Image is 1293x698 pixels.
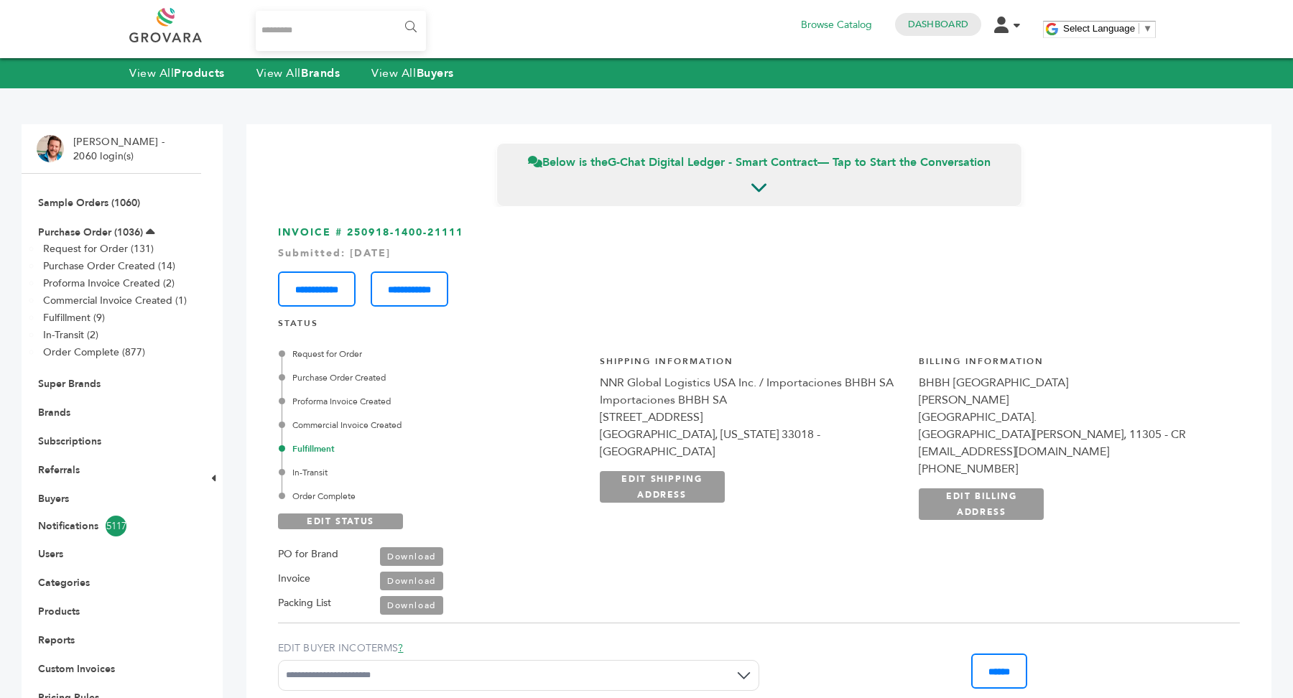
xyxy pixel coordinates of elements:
[528,154,991,170] span: Below is the — Tap to Start the Conversation
[43,345,145,359] a: Order Complete (877)
[919,409,1224,426] div: [GEOGRAPHIC_DATA].
[908,18,968,31] a: Dashboard
[919,355,1224,375] h4: Billing Information
[38,377,101,391] a: Super Brands
[174,65,224,81] strong: Products
[380,572,443,590] a: Download
[278,641,759,656] label: EDIT BUYER INCOTERMS
[282,442,584,455] div: Fulfillment
[919,426,1224,443] div: [GEOGRAPHIC_DATA][PERSON_NAME], 11305 - CR
[43,259,175,273] a: Purchase Order Created (14)
[38,516,185,536] a: Notifications5117
[380,596,443,615] a: Download
[919,374,1224,391] div: BHBH [GEOGRAPHIC_DATA]
[1143,23,1152,34] span: ▼
[38,492,69,506] a: Buyers
[278,570,310,587] label: Invoice
[43,276,175,290] a: Proforma Invoice Created (2)
[106,516,126,536] span: 5117
[43,328,98,342] a: In-Transit (2)
[417,65,454,81] strong: Buyers
[43,242,154,256] a: Request for Order (131)
[43,294,187,307] a: Commercial Invoice Created (1)
[371,65,454,81] a: View AllBuyers
[600,391,905,409] div: Importaciones BHBH SA
[38,547,63,561] a: Users
[600,374,905,391] div: NNR Global Logistics USA Inc. / Importaciones BHBH SA
[282,419,584,432] div: Commercial Invoice Created
[282,490,584,503] div: Order Complete
[919,443,1224,460] div: [EMAIL_ADDRESS][DOMAIN_NAME]
[38,434,101,448] a: Subscriptions
[38,605,80,618] a: Products
[380,547,443,566] a: Download
[278,225,1240,307] h3: INVOICE # 250918-1400-21111
[1063,23,1152,34] a: Select Language​
[600,409,905,426] div: [STREET_ADDRESS]
[1063,23,1135,34] span: Select Language
[256,65,340,81] a: View AllBrands
[608,154,817,170] strong: G-Chat Digital Ledger - Smart Contract
[919,488,1044,520] a: EDIT BILLING ADDRESS
[278,595,331,612] label: Packing List
[282,348,584,360] div: Request for Order
[398,641,403,655] a: ?
[38,406,70,419] a: Brands
[256,11,426,51] input: Search...
[278,513,403,529] a: EDIT STATUS
[38,662,115,676] a: Custom Invoices
[38,463,80,477] a: Referrals
[282,371,584,384] div: Purchase Order Created
[38,576,90,590] a: Categories
[801,17,872,33] a: Browse Catalog
[919,391,1224,409] div: [PERSON_NAME]
[278,546,338,563] label: PO for Brand
[278,317,1240,337] h4: STATUS
[38,196,140,210] a: Sample Orders (1060)
[278,246,1240,261] div: Submitted: [DATE]
[600,355,905,375] h4: Shipping Information
[282,466,584,479] div: In-Transit
[301,65,340,81] strong: Brands
[38,225,143,239] a: Purchase Order (1036)
[38,633,75,647] a: Reports
[600,426,905,460] div: [GEOGRAPHIC_DATA], [US_STATE] 33018 - [GEOGRAPHIC_DATA]
[282,395,584,408] div: Proforma Invoice Created
[600,471,725,503] a: EDIT SHIPPING ADDRESS
[73,135,168,163] li: [PERSON_NAME] - 2060 login(s)
[43,311,105,325] a: Fulfillment (9)
[129,65,225,81] a: View AllProducts
[919,460,1224,478] div: [PHONE_NUMBER]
